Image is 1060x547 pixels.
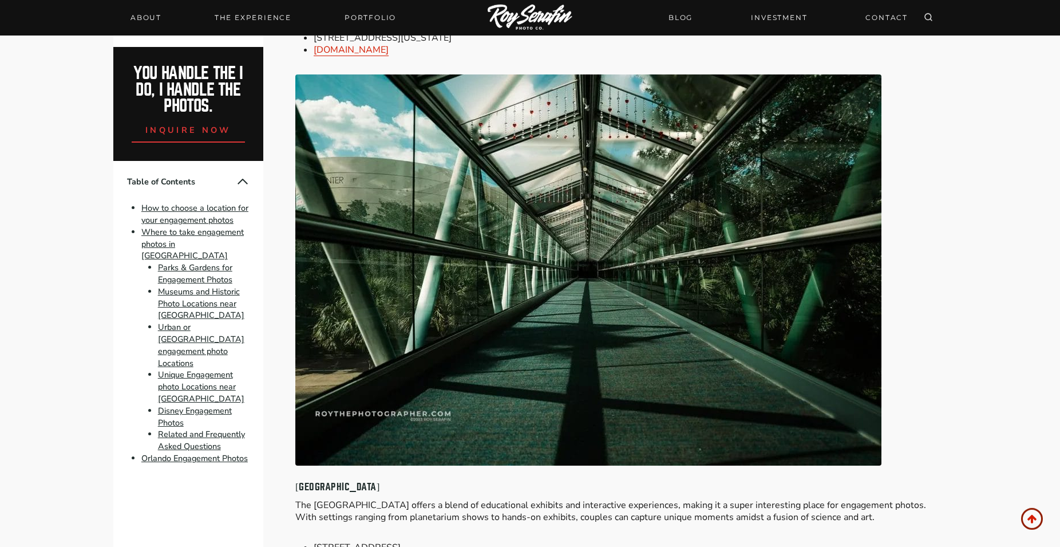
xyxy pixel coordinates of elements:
a: CONTACT [859,7,915,27]
button: View Search Form [920,10,936,26]
a: [DOMAIN_NAME] [314,44,389,56]
a: Disney Engagement Photos [158,405,232,428]
span: Table of Contents [127,176,236,188]
h4: [GEOGRAPHIC_DATA] [295,480,947,495]
a: Museums and Historic Photo Locations near [GEOGRAPHIC_DATA] [158,286,244,321]
h2: You handle the i do, I handle the photos. [126,65,251,115]
a: Urban or [GEOGRAPHIC_DATA] engagement photo Locations [158,321,244,368]
nav: Table of Contents [113,161,263,478]
li: [STREET_ADDRESS][US_STATE] [314,32,947,44]
img: Logo of Roy Serafin Photo Co., featuring stylized text in white on a light background, representi... [488,5,572,32]
a: inquire now [132,115,245,143]
button: Collapse Table of Contents [236,175,250,188]
a: Orlando Engagement Photos [141,452,248,464]
span: inquire now [145,124,231,136]
a: Where to take engagement photos in [GEOGRAPHIC_DATA] [141,226,244,262]
a: Parks & Gardens for Engagement Photos [158,262,232,285]
a: Scroll to top [1021,508,1043,530]
nav: Primary Navigation [124,10,403,26]
a: About [124,10,168,26]
img: 20+ Unique Orlando Engagement Photo Locations 10 [295,74,881,466]
a: THE EXPERIENCE [208,10,298,26]
a: INVESTMENT [744,7,814,27]
nav: Secondary Navigation [662,7,915,27]
p: The [GEOGRAPHIC_DATA] offers a blend of educational exhibits and interactive experiences, making ... [295,499,947,524]
a: Related and Frequently Asked Questions [158,429,245,452]
a: BLOG [662,7,699,27]
a: How to choose a location for your engagement photos [141,202,248,226]
a: Unique Engagement photo Locations near [GEOGRAPHIC_DATA] [158,369,244,405]
a: Portfolio [338,10,403,26]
